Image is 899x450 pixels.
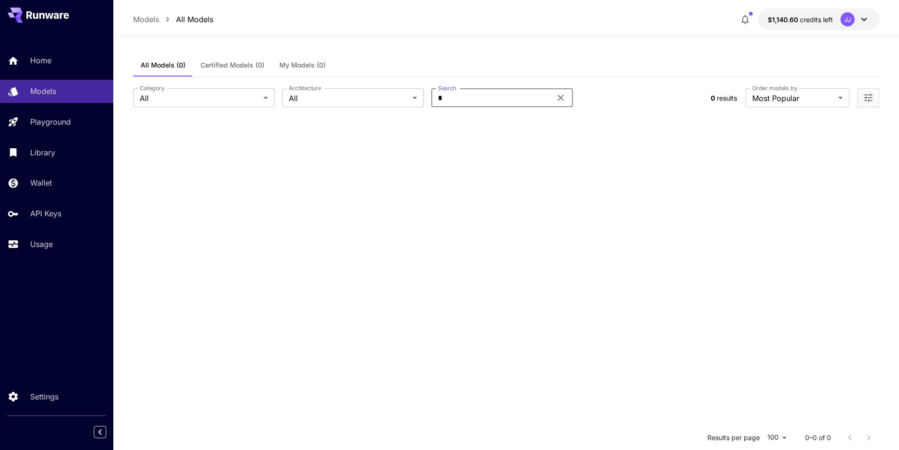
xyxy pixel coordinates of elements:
[133,14,159,25] a: Models
[752,84,797,92] label: Order models by
[863,92,874,104] button: Open more filters
[30,85,56,97] p: Models
[717,94,737,102] span: results
[768,15,833,25] div: $1,140.59706
[140,93,260,104] span: All
[840,12,855,26] div: JJ
[758,8,879,30] button: $1,140.59706JJ
[289,84,321,92] label: Architecture
[711,94,715,102] span: 0
[30,177,52,188] p: Wallet
[30,116,71,127] p: Playground
[279,61,326,69] span: My Models (0)
[140,84,165,92] label: Category
[752,93,834,104] span: Most Popular
[101,424,113,441] div: Collapse sidebar
[201,61,264,69] span: Certified Models (0)
[30,208,61,219] p: API Keys
[289,93,409,104] span: All
[768,16,800,24] span: $1,140.60
[438,84,456,92] label: Search
[30,147,55,158] p: Library
[30,238,53,250] p: Usage
[176,14,213,25] a: All Models
[94,426,106,438] button: Collapse sidebar
[707,433,760,442] p: Results per page
[800,16,833,24] span: credits left
[30,391,59,402] p: Settings
[805,433,831,442] p: 0–0 of 0
[141,61,185,69] span: All Models (0)
[30,55,51,66] p: Home
[764,431,790,444] div: 100
[133,14,213,25] nav: breadcrumb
